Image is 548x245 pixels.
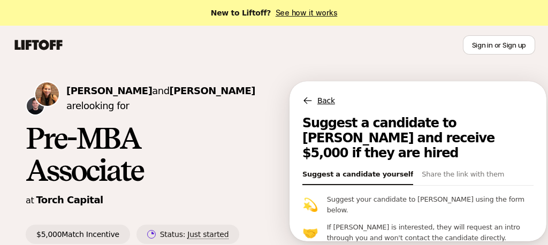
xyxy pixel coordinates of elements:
span: New to Liftoff? [211,6,338,19]
a: See how it works [276,8,338,17]
p: Suggest a candidate yourself [302,169,413,184]
img: Christopher Harper [27,97,44,114]
img: Katie Reiner [35,82,59,106]
p: Status: [160,228,229,241]
span: and [152,85,255,96]
span: [PERSON_NAME] [66,85,152,96]
p: Back [317,94,335,107]
p: Suggest a candidate to [PERSON_NAME] and receive $5,000 if they are hired [302,116,534,160]
p: Share the link with them [422,169,504,184]
p: $5,000 Match Incentive [26,225,130,244]
p: are looking for [66,83,255,113]
h1: Pre-MBA Associate [26,122,255,186]
button: Sign in or Sign up [463,35,535,55]
span: [PERSON_NAME] [170,85,255,96]
p: If [PERSON_NAME] is interested, they will request an intro through you and won't contact the cand... [327,222,534,243]
a: Torch Capital [36,194,103,205]
p: 🤝 [302,226,318,239]
span: Just started [187,230,229,239]
p: Suggest your candidate to [PERSON_NAME] using the form below. [327,194,534,216]
p: 💫 [302,198,318,211]
p: at [26,194,34,208]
